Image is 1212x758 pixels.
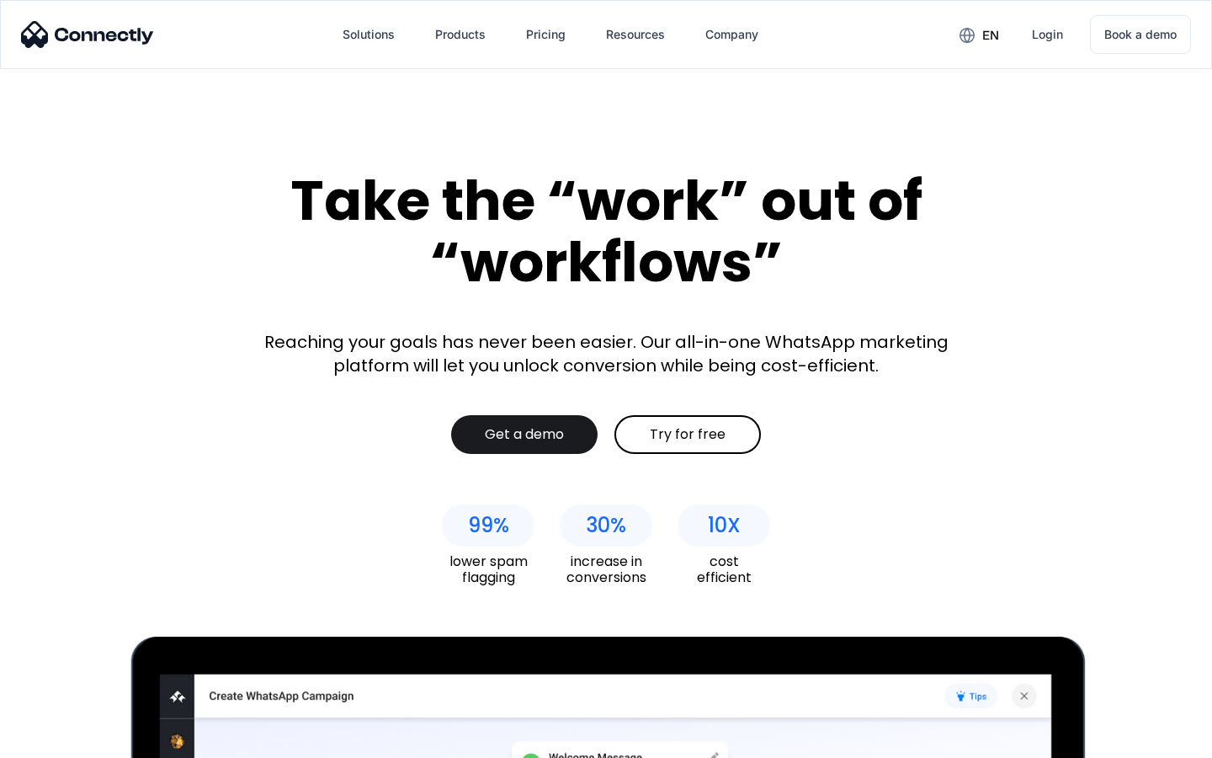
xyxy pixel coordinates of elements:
[593,14,678,55] div: Resources
[650,426,726,443] div: Try for free
[422,14,499,55] div: Products
[17,729,101,752] aside: Language selected: English
[252,330,959,377] div: Reaching your goals has never been easier. Our all-in-one WhatsApp marketing platform will let yo...
[982,24,999,47] div: en
[227,170,985,292] div: Take the “work” out of “workflows”
[705,23,758,46] div: Company
[692,14,772,55] div: Company
[708,514,741,537] div: 10X
[435,23,486,46] div: Products
[343,23,395,46] div: Solutions
[485,426,564,443] div: Get a demo
[451,415,598,454] a: Get a demo
[1018,14,1076,55] a: Login
[606,23,665,46] div: Resources
[21,21,154,48] img: Connectly Logo
[442,553,534,585] div: lower spam flagging
[468,514,509,537] div: 99%
[34,729,101,752] ul: Language list
[678,553,770,585] div: cost efficient
[513,14,579,55] a: Pricing
[1032,23,1063,46] div: Login
[526,23,566,46] div: Pricing
[560,553,652,585] div: increase in conversions
[329,14,408,55] div: Solutions
[1090,15,1191,54] a: Book a demo
[614,415,761,454] a: Try for free
[946,22,1012,47] div: en
[586,514,626,537] div: 30%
